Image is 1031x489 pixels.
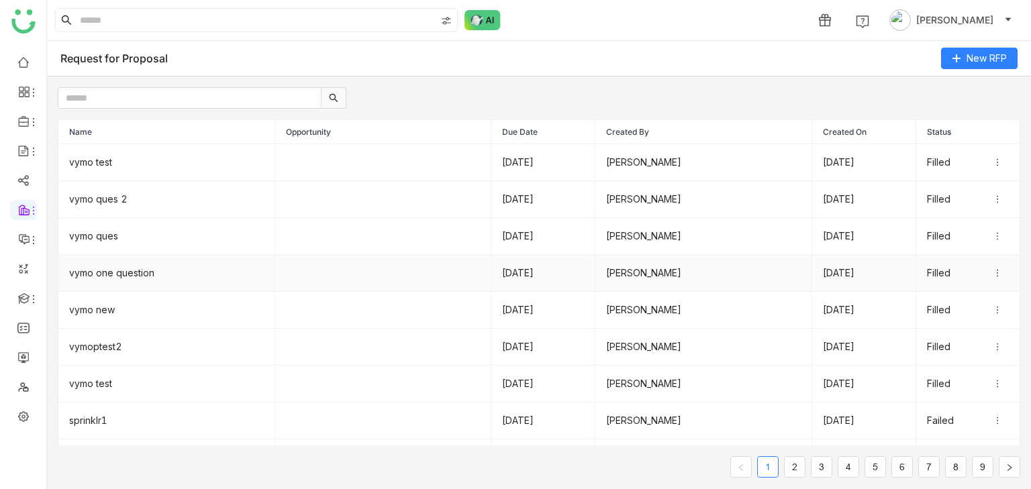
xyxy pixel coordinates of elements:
button: Next Page [999,456,1020,478]
th: Created On [812,120,916,144]
td: vymoptest2 [58,329,275,366]
td: [PERSON_NAME] [595,181,812,218]
td: [DATE] [812,439,916,476]
td: [DATE] [491,218,595,255]
td: [DATE] [812,366,916,402]
th: Created By [595,120,812,144]
td: vymo test [58,144,275,181]
td: [DATE] [812,329,916,366]
td: vymo test [58,366,275,402]
td: [DATE] [491,292,595,329]
a: 1 [758,457,778,477]
th: Opportunity [275,120,492,144]
li: 6 [891,456,913,478]
td: [DATE] [812,402,916,439]
td: [PERSON_NAME] [595,218,812,255]
td: [PERSON_NAME] [595,366,812,402]
a: 9 [973,457,993,477]
img: ask-buddy-normal.svg [464,10,501,30]
img: search-type.svg [441,15,452,26]
td: [DATE] [491,144,595,181]
li: 2 [784,456,805,478]
td: [DATE] [491,439,595,476]
li: 5 [865,456,886,478]
td: [DATE] [491,329,595,366]
li: 4 [838,456,859,478]
a: 4 [838,457,858,477]
a: 8 [946,457,966,477]
a: 5 [865,457,885,477]
li: 8 [945,456,967,478]
td: vymo ques [58,218,275,255]
div: Filled [927,339,1009,354]
td: [PERSON_NAME] [595,402,812,439]
img: avatar [889,9,911,31]
span: New RFP [967,51,1007,66]
li: 9 [972,456,993,478]
td: [DATE] [491,255,595,292]
span: [PERSON_NAME] [916,13,993,28]
td: sprinklr1 [58,402,275,439]
div: Filled [927,229,1009,243]
th: Status [916,120,1020,144]
td: [DATE] [491,402,595,439]
div: Filled [927,192,1009,207]
button: New RFP [941,48,1018,69]
div: Filled [927,376,1009,391]
td: [PERSON_NAME] [595,292,812,329]
td: [DATE] [812,255,916,292]
td: [DATE] [812,292,916,329]
a: 3 [812,457,832,477]
td: [DATE] [491,366,595,402]
div: Filled [927,155,1009,170]
a: 7 [919,457,939,477]
td: [DATE] [491,181,595,218]
a: 6 [892,457,912,477]
td: [PERSON_NAME] [595,439,812,476]
td: [DATE] [812,144,916,181]
button: Previous Page [730,456,752,478]
div: Filled [927,266,1009,280]
li: 3 [811,456,832,478]
td: [PERSON_NAME] [595,329,812,366]
td: [DATE] [812,181,916,218]
img: logo [11,9,36,34]
li: 7 [918,456,940,478]
td: vymo one question [58,255,275,292]
th: Due Date [491,120,595,144]
a: 2 [785,457,805,477]
td: [DATE] [812,218,916,255]
img: help.svg [856,15,869,28]
td: [PERSON_NAME] [595,255,812,292]
td: vymo ques 2 [58,181,275,218]
div: Request for Proposal [60,52,168,65]
th: Name [58,120,275,144]
li: 1 [757,456,779,478]
div: Failed [927,413,1009,428]
button: [PERSON_NAME] [887,9,1015,31]
td: [PERSON_NAME] [595,144,812,181]
td: test10 [58,439,275,476]
td: vymo new [58,292,275,329]
div: Filled [927,303,1009,317]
